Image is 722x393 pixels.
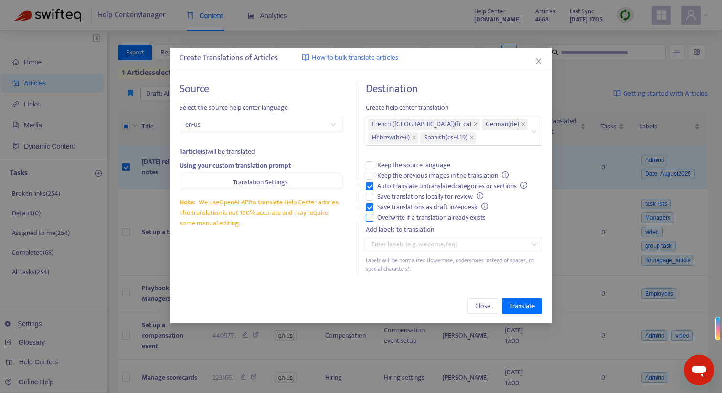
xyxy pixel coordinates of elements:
[312,53,398,64] span: How to bulk translate articles
[180,103,341,113] span: Select the source help center language
[535,57,542,65] span: close
[481,203,488,210] span: info-circle
[502,171,509,178] span: info-circle
[373,212,489,223] span: Overwrite if a translation already exists
[521,122,526,127] span: close
[366,83,542,96] h4: Destination
[520,182,527,189] span: info-circle
[302,53,398,64] a: How to bulk translate articles
[486,119,519,130] span: German ( de )
[533,56,544,66] button: Close
[424,132,467,144] span: Spanish ( es-419 )
[373,191,487,202] span: Save translations locally for review
[469,135,474,141] span: close
[372,132,410,144] span: Hebrew ( he-il )
[373,202,492,212] span: Save translations as draft in Zendesk
[366,256,542,274] div: Labels will be normalized (lowercase, underscores instead of spaces, no special characters).
[180,147,341,157] div: will be translated
[477,192,483,199] span: info-circle
[302,54,309,62] img: image-link
[510,301,535,311] span: Translate
[180,83,341,96] h4: Source
[684,355,714,385] iframe: Button to launch messaging window
[366,224,542,235] div: Add labels to translation
[219,197,250,208] a: OpenAI API
[366,103,542,113] span: Create help center translation
[180,160,341,171] div: Using your custom translation prompt
[467,298,498,314] button: Close
[180,146,207,157] strong: 1 article(s)
[372,119,471,130] span: French ([GEOGRAPHIC_DATA]) ( fr-ca )
[502,298,542,314] button: Translate
[185,117,336,132] span: en-us
[475,301,490,311] span: Close
[180,197,341,229] div: We use to translate Help Center articles. The translation is not 100% accurate and may require so...
[373,160,454,170] span: Keep the source language
[473,122,478,127] span: close
[233,177,288,188] span: Translation Settings
[180,197,195,208] span: Note:
[412,135,416,141] span: close
[373,181,531,191] span: Auto-translate untranslated categories or sections
[373,170,512,181] span: Keep the previous images in the translation
[180,175,341,190] button: Translation Settings
[180,53,542,64] div: Create Translations of Articles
